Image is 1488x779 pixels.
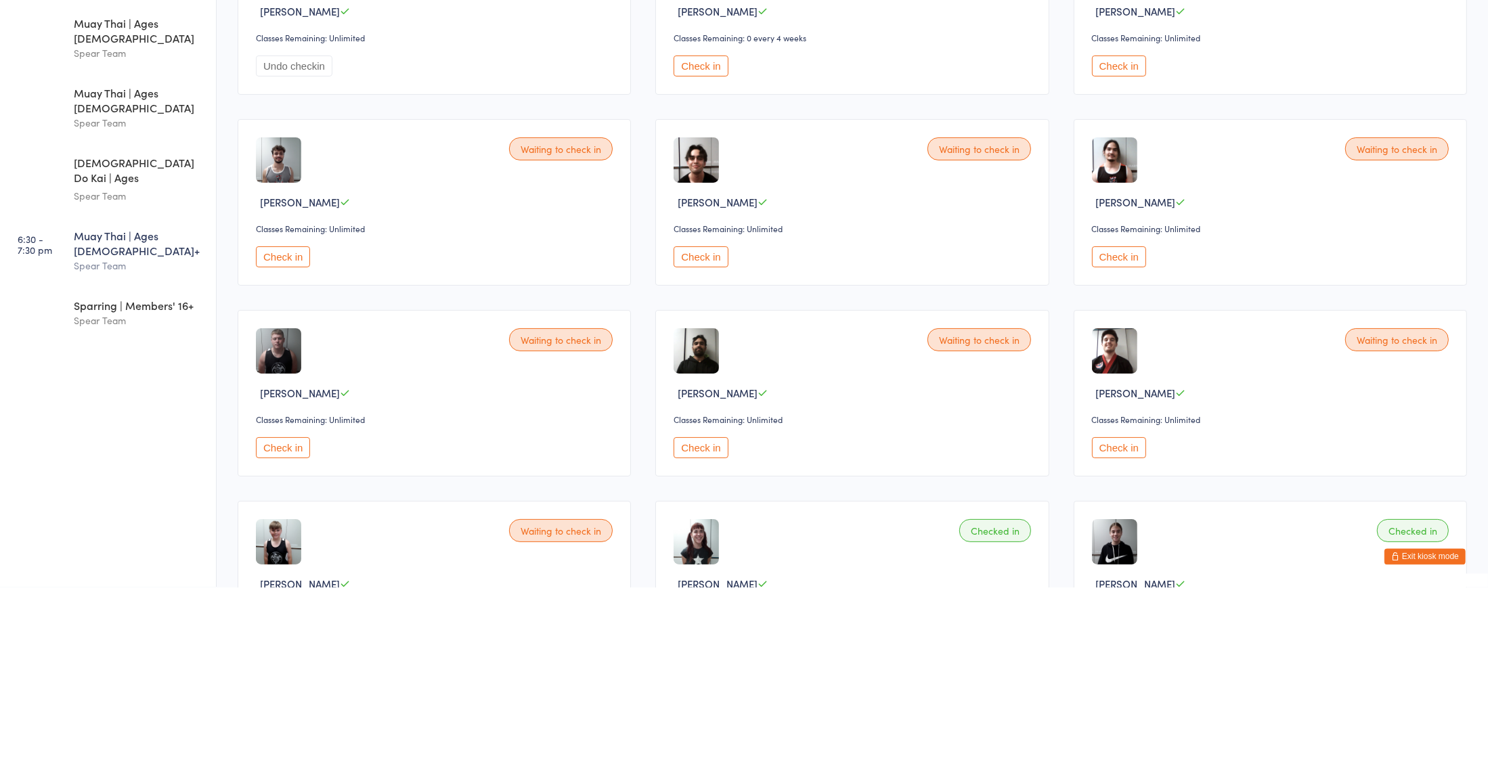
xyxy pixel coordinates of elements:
div: Spear Team [74,505,204,520]
div: Muay Thai | Ages [DEMOGRAPHIC_DATA] [74,208,204,238]
span: [PERSON_NAME] [1096,387,1176,401]
div: Checked in [1377,711,1449,734]
div: Muay Thai | Ages [DEMOGRAPHIC_DATA]+ [74,420,204,450]
div: [DEMOGRAPHIC_DATA] Do Kai | Ages [DEMOGRAPHIC_DATA] [74,347,204,380]
img: image1624358879.png [1092,330,1137,375]
div: Classes Remaining: Unlimited [256,224,617,236]
img: image1625555939.png [1092,520,1137,566]
img: image1738664918.png [1092,139,1137,184]
span: Wangara [395,12,435,25]
div: 3 [1451,59,1457,70]
div: Waiting to check in [509,711,613,734]
div: Classes Remaining: 0 every 4 weeks [674,224,1034,236]
img: image1699352631.png [256,139,301,184]
img: image1736246387.png [256,330,301,375]
span: Spear Team [322,12,374,25]
time: 4:45 - 5:30 pm [18,283,53,305]
div: Spear Team [74,307,204,323]
button: Check in [1092,248,1146,269]
button: Check in [674,248,728,269]
div: Checked in [541,139,613,162]
span: [PERSON_NAME] [678,387,758,401]
a: 4:00 -4:45 pm[DEMOGRAPHIC_DATA] Do Kai | Ages [DEMOGRAPHIC_DATA]Spear Team [4,123,216,195]
span: [PERSON_NAME] [1096,578,1176,592]
div: Muay Thai | Ages [DEMOGRAPHIC_DATA] [74,277,204,307]
button: Checked in3 [1391,49,1468,80]
img: image1686825169.png [674,139,719,184]
div: Waiting to check in [927,520,1031,543]
time: 4:00 - 4:45 pm [18,140,53,162]
button: Undo checkin [256,248,332,269]
button: Check in [256,439,310,460]
div: Waiting to check in [509,330,613,353]
div: Classes Remaining: Unlimited [674,606,1034,617]
div: Waiting to check in [927,330,1031,353]
div: Checked in [959,711,1031,734]
span: [PERSON_NAME] [260,196,340,210]
span: [PERSON_NAME] [260,387,340,401]
div: Classes Remaining: Unlimited [256,415,617,426]
div: Waiting to check in [1345,139,1449,162]
span: [PERSON_NAME] [678,578,758,592]
img: image1757414538.png [674,711,719,757]
button: Check in [674,439,728,460]
div: Any location [97,62,165,77]
div: At [97,40,165,62]
time: 4:44 - 5:29 pm [18,213,53,235]
time: 7:30 - 8:00 pm [18,495,53,517]
span: [PERSON_NAME] [1096,196,1176,210]
a: 7:30 -8:00 pmSparring | Members' 16+Spear Team [4,478,216,534]
time: 6:30 - 7:30 pm [18,426,52,447]
div: Waiting to check in [1345,330,1449,353]
a: 6:30 -7:30 pmMuay Thai | Ages [DEMOGRAPHIC_DATA]+Spear Team [4,409,216,477]
label: Sort by [1342,88,1374,102]
div: Classes Remaining: Unlimited [674,415,1034,426]
div: Spear Team [74,450,204,466]
div: Classes Remaining: Unlimited [1092,415,1453,426]
img: image1712053252.png [256,520,301,566]
div: Spear Team [74,238,204,253]
img: image1752570653.png [1092,711,1137,757]
input: Search [238,49,1212,80]
a: 4:44 -5:29 pmMuay Thai | Ages [DEMOGRAPHIC_DATA]Spear Team [4,196,216,265]
div: Waiting to check in [927,139,1031,162]
div: Classes Remaining: Unlimited [1092,224,1453,236]
button: All Bookings [1234,49,1313,80]
button: Check in [674,629,728,650]
div: Waiting to check in [509,520,613,543]
button: Check in [1092,439,1146,460]
span: [PERSON_NAME] [260,578,340,592]
img: image1708595204.png [256,711,301,757]
time: 5:30 - 6:15 pm [18,353,51,374]
a: 4:45 -5:30 pmMuay Thai | Ages [DEMOGRAPHIC_DATA]Spear Team [4,266,216,334]
a: 5:30 -6:15 pm[DEMOGRAPHIC_DATA] Do Kai | Ages [DEMOGRAPHIC_DATA]Spear Team [4,336,216,407]
span: [DATE] 6:30pm [238,12,301,25]
button: Check in [256,629,310,650]
img: image1626061509.png [674,520,719,566]
a: [DATE] [18,62,51,77]
span: [PERSON_NAME] [678,196,758,210]
div: Sparring | Members' 16+ [74,490,204,505]
div: First name (ASC) [1376,87,1467,102]
div: Classes Remaining: Unlimited [256,606,617,617]
button: Waiting10 [1319,49,1384,80]
div: 10 [1363,59,1374,70]
img: Spear Dojo [14,18,64,26]
span: Muay Thai and Muay Thai | U16s [456,12,595,25]
div: [DEMOGRAPHIC_DATA] Do Kai | Ages [DEMOGRAPHIC_DATA] [74,135,204,168]
div: Spear Team [74,380,204,396]
button: Check in [1092,629,1146,650]
div: Waiting to check in [1345,520,1449,543]
div: Classes Remaining: Unlimited [1092,606,1453,617]
div: Events for [18,40,84,62]
div: Spear Team [74,168,204,183]
img: image1625566296.png [674,330,719,375]
button: Exit kiosk mode [1384,740,1466,757]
